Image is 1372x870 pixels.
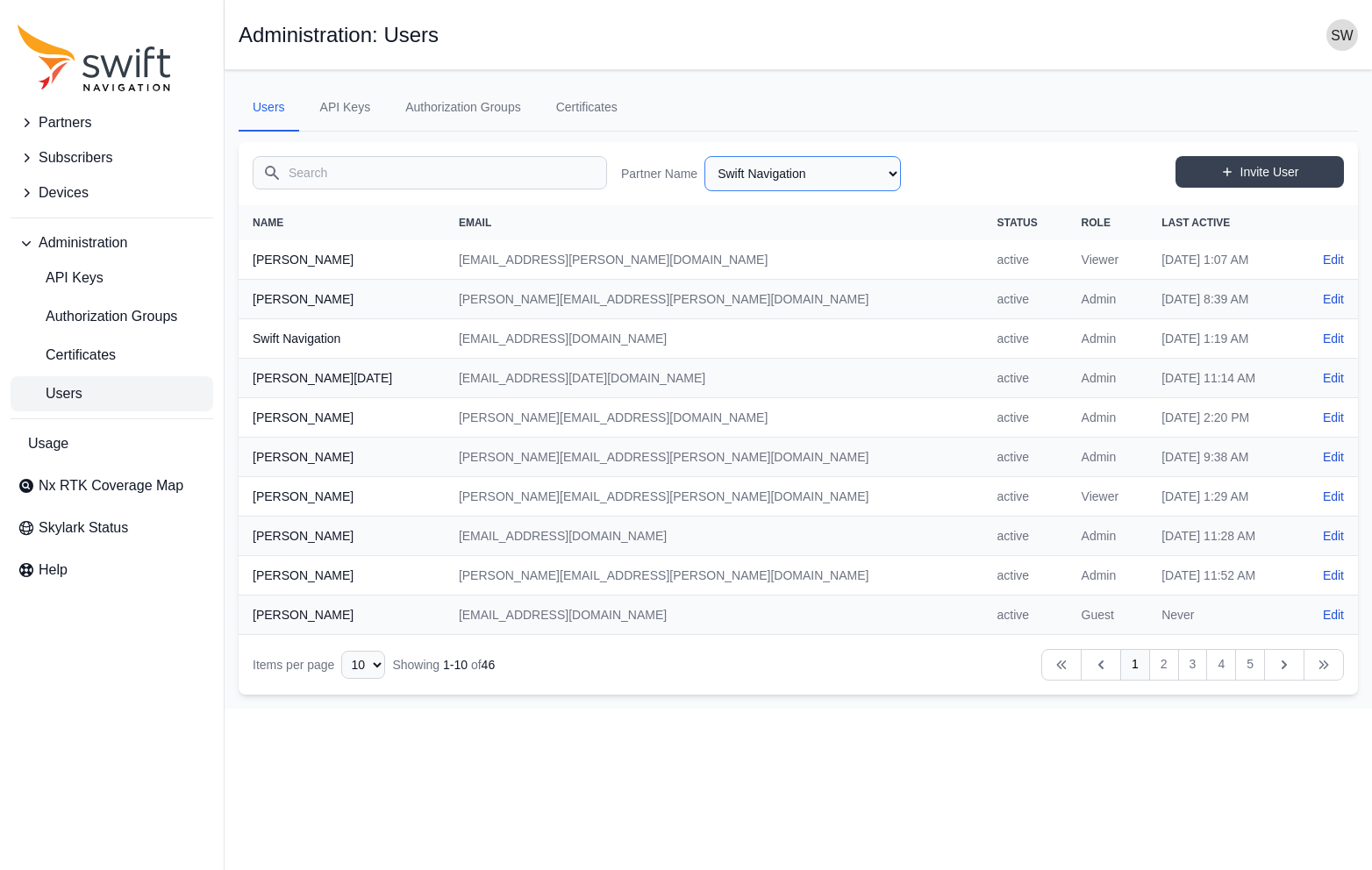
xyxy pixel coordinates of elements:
td: active [983,398,1068,438]
span: Items per page [253,658,334,672]
th: Name [239,205,445,240]
th: [PERSON_NAME] [239,595,445,635]
td: [DATE] 9:38 AM [1147,438,1297,477]
td: Admin [1068,319,1148,359]
td: active [983,438,1068,477]
th: Swift Navigation [239,319,445,359]
td: active [983,240,1068,280]
a: Authorization Groups [11,299,213,334]
th: [PERSON_NAME] [239,438,445,477]
a: 1 [1120,649,1150,681]
td: [EMAIL_ADDRESS][DOMAIN_NAME] [445,595,983,635]
td: Admin [1068,438,1148,477]
span: Skylark Status [39,517,128,538]
a: Nx RTK Coverage Map [11,468,213,503]
a: Users [239,84,299,132]
a: Help [11,553,213,588]
a: API Keys [306,84,385,132]
td: [PERSON_NAME][EMAIL_ADDRESS][DOMAIN_NAME] [445,398,983,438]
td: Guest [1068,595,1148,635]
a: Edit [1323,369,1344,387]
td: Admin [1068,280,1148,319]
a: API Keys [11,260,213,296]
a: Edit [1323,527,1344,545]
td: [EMAIL_ADDRESS][PERSON_NAME][DOMAIN_NAME] [445,240,983,280]
button: Administration [11,225,213,260]
th: [PERSON_NAME] [239,398,445,438]
div: Showing of [392,656,495,674]
td: Never [1147,595,1297,635]
label: Partner Name [621,165,697,182]
a: Edit [1323,488,1344,505]
th: Last Active [1147,205,1297,240]
td: active [983,556,1068,595]
td: [DATE] 11:28 AM [1147,517,1297,556]
select: Partner Name [704,156,901,191]
td: [EMAIL_ADDRESS][DATE][DOMAIN_NAME] [445,359,983,398]
td: [PERSON_NAME][EMAIL_ADDRESS][PERSON_NAME][DOMAIN_NAME] [445,280,983,319]
a: Edit [1323,567,1344,584]
th: [PERSON_NAME] [239,517,445,556]
a: Edit [1323,448,1344,466]
th: [PERSON_NAME] [239,477,445,517]
a: 5 [1235,649,1265,681]
td: [PERSON_NAME][EMAIL_ADDRESS][PERSON_NAME][DOMAIN_NAME] [445,556,983,595]
span: Users [18,383,82,404]
th: Email [445,205,983,240]
td: [DATE] 8:39 AM [1147,280,1297,319]
a: Edit [1323,290,1344,308]
td: Admin [1068,517,1148,556]
button: Partners [11,105,213,140]
a: Usage [11,426,213,461]
th: [PERSON_NAME][DATE] [239,359,445,398]
th: Role [1068,205,1148,240]
td: [PERSON_NAME][EMAIL_ADDRESS][PERSON_NAME][DOMAIN_NAME] [445,477,983,517]
td: [PERSON_NAME][EMAIL_ADDRESS][PERSON_NAME][DOMAIN_NAME] [445,438,983,477]
td: Admin [1068,359,1148,398]
td: [DATE] 1:07 AM [1147,240,1297,280]
td: active [983,517,1068,556]
nav: Table navigation [239,635,1358,695]
span: Nx RTK Coverage Map [39,475,183,496]
th: [PERSON_NAME] [239,240,445,280]
img: user photo [1326,19,1358,51]
select: Display Limit [341,651,385,679]
span: Partners [39,112,91,133]
td: Viewer [1068,240,1148,280]
a: 2 [1149,649,1179,681]
td: [DATE] 11:52 AM [1147,556,1297,595]
a: Invite User [1175,156,1344,188]
td: Viewer [1068,477,1148,517]
span: Subscribers [39,147,112,168]
a: Certificates [542,84,632,132]
span: Certificates [18,345,116,366]
span: Devices [39,182,89,203]
span: 46 [482,658,496,672]
button: Devices [11,175,213,210]
span: API Keys [18,267,104,289]
td: Admin [1068,398,1148,438]
a: Edit [1323,251,1344,268]
td: active [983,477,1068,517]
a: Edit [1323,409,1344,426]
button: Subscribers [11,140,213,175]
td: active [983,280,1068,319]
a: Authorization Groups [391,84,535,132]
span: Authorization Groups [18,306,177,327]
th: Status [983,205,1068,240]
th: [PERSON_NAME] [239,556,445,595]
a: Users [11,376,213,411]
td: Admin [1068,556,1148,595]
th: [PERSON_NAME] [239,280,445,319]
td: [DATE] 1:19 AM [1147,319,1297,359]
a: Edit [1323,330,1344,347]
span: 1 - 10 [443,658,468,672]
span: Help [39,560,68,581]
a: Edit [1323,606,1344,624]
td: [EMAIL_ADDRESS][DOMAIN_NAME] [445,517,983,556]
td: active [983,595,1068,635]
td: [DATE] 1:29 AM [1147,477,1297,517]
td: active [983,359,1068,398]
a: 3 [1178,649,1208,681]
td: [EMAIL_ADDRESS][DOMAIN_NAME] [445,319,983,359]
